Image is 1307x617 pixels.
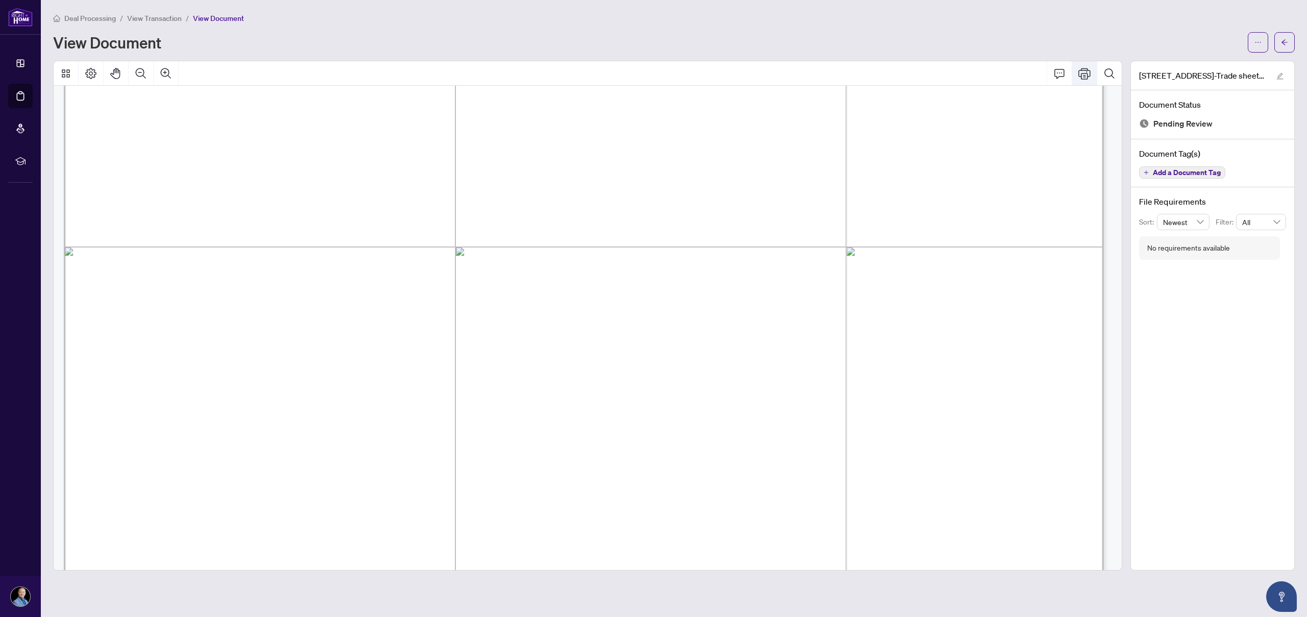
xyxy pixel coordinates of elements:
[1163,214,1204,230] span: Newest
[1281,39,1288,46] span: arrow-left
[1139,69,1267,82] span: [STREET_ADDRESS]-Trade sheet-[PERSON_NAME] to review.pdf
[1139,166,1225,179] button: Add a Document Tag
[64,14,116,23] span: Deal Processing
[1139,98,1286,111] h4: Document Status
[53,34,161,51] h1: View Document
[193,14,244,23] span: View Document
[1254,39,1262,46] span: ellipsis
[1147,242,1230,254] div: No requirements available
[120,12,123,24] li: /
[1139,195,1286,208] h4: File Requirements
[1242,214,1280,230] span: All
[1144,170,1149,175] span: plus
[127,14,182,23] span: View Transaction
[1139,147,1286,160] h4: Document Tag(s)
[1266,581,1297,612] button: Open asap
[8,8,33,27] img: logo
[1153,117,1213,131] span: Pending Review
[1153,169,1221,176] span: Add a Document Tag
[1276,72,1284,80] span: edit
[1139,118,1149,129] img: Document Status
[11,587,30,606] img: Profile Icon
[1216,216,1236,228] p: Filter:
[1139,216,1157,228] p: Sort:
[186,12,189,24] li: /
[53,15,60,22] span: home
